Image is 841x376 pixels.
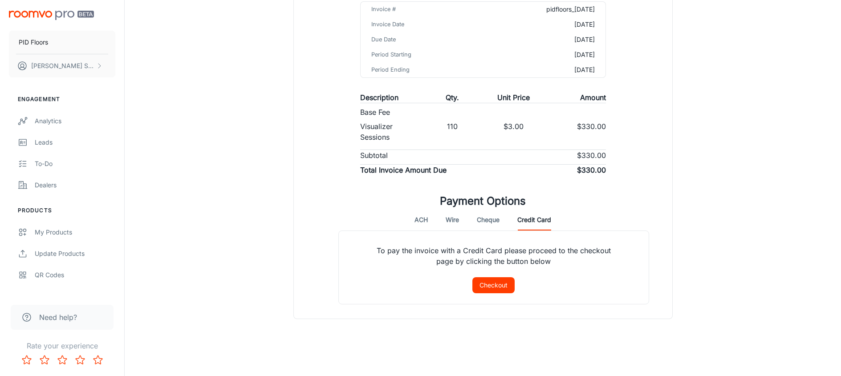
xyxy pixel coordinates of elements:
[487,2,605,17] td: pidfloors_[DATE]
[361,62,488,77] td: Period Ending
[487,47,605,62] td: [DATE]
[360,107,390,117] p: Base Fee
[517,209,551,230] button: Credit Card
[504,121,524,142] p: $3.00
[35,227,115,237] div: My Products
[35,270,115,280] div: QR Codes
[31,61,94,71] p: [PERSON_NAME] Skutelsky
[7,340,117,351] p: Rate your experience
[35,116,115,126] div: Analytics
[361,17,488,32] td: Invoice Date
[19,37,48,47] p: PID Floors
[446,92,459,103] p: Qty.
[477,209,500,230] button: Cheque
[361,32,488,47] td: Due Date
[414,209,428,230] button: ACH
[18,351,36,369] button: Rate 1 star
[472,277,515,293] button: Checkout
[9,31,115,54] button: PID Floors
[9,54,115,77] button: [PERSON_NAME] Skutelsky
[440,193,526,209] h1: Payment Options
[360,150,388,161] p: Subtotal
[497,92,530,103] p: Unit Price
[577,165,606,175] p: $330.00
[360,165,447,175] p: Total Invoice Amount Due
[361,47,488,62] td: Period Starting
[39,312,77,323] span: Need help?
[577,121,606,142] p: $330.00
[89,351,107,369] button: Rate 5 star
[360,121,422,142] p: Visualizer Sessions
[71,351,89,369] button: Rate 4 star
[36,351,53,369] button: Rate 2 star
[487,32,605,47] td: [DATE]
[9,11,94,20] img: Roomvo PRO Beta
[35,249,115,259] div: Update Products
[53,351,71,369] button: Rate 3 star
[35,180,115,190] div: Dealers
[487,62,605,77] td: [DATE]
[361,2,488,17] td: Invoice #
[577,150,606,161] p: $330.00
[447,121,458,142] p: 110
[360,92,398,103] p: Description
[487,17,605,32] td: [DATE]
[360,231,627,277] p: To pay the invoice with a Credit Card please proceed to the checkout page by clicking the button ...
[580,92,606,103] p: Amount
[446,209,459,230] button: Wire
[35,137,115,147] div: Leads
[35,159,115,169] div: To-do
